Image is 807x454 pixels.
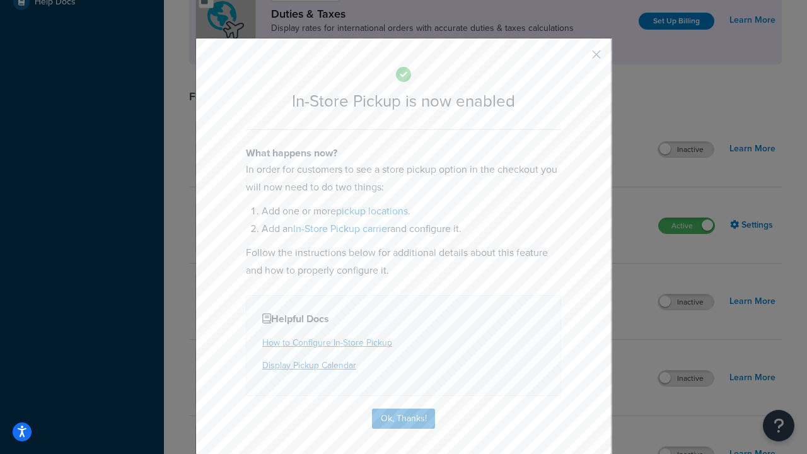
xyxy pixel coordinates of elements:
p: Follow the instructions below for additional details about this feature and how to properly confi... [246,244,561,279]
a: How to Configure In-Store Pickup [262,336,392,349]
a: In-Store Pickup carrier [293,221,390,236]
h4: What happens now? [246,146,561,161]
h2: In-Store Pickup is now enabled [246,92,561,110]
a: pickup locations [336,204,408,218]
h4: Helpful Docs [262,311,545,327]
li: Add one or more . [262,202,561,220]
p: In order for customers to see a store pickup option in the checkout you will now need to do two t... [246,161,561,196]
button: Ok, Thanks! [372,409,435,429]
a: Display Pickup Calendar [262,359,356,372]
li: Add an and configure it. [262,220,561,238]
